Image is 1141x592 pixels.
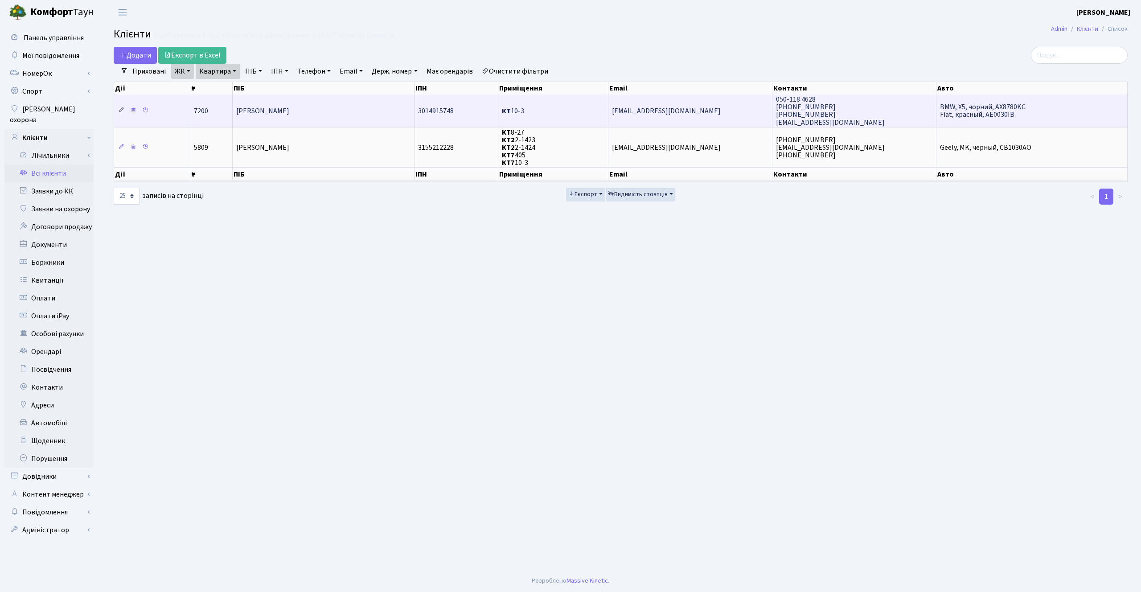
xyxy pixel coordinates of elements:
th: ПІБ [233,82,415,95]
li: Список [1098,24,1128,34]
b: КТ [502,127,511,137]
span: Geely, MK, черный, CB1030AO [940,143,1031,152]
th: Приміщення [498,168,608,181]
b: КТ [502,106,511,116]
a: Спорт [4,82,94,100]
span: 3014915748 [418,106,454,116]
th: Контакти [772,82,936,95]
span: 050-118 4628 [PHONE_NUMBER] [PHONE_NUMBER] [EMAIL_ADDRESS][DOMAIN_NAME] [776,95,885,127]
a: Оплати iPay [4,307,94,325]
a: Додати [114,47,157,64]
span: [PHONE_NUMBER] [EMAIL_ADDRESS][DOMAIN_NAME] [PHONE_NUMBER] [776,135,885,160]
span: Додати [119,50,151,60]
th: ПІБ [233,168,415,181]
b: [PERSON_NAME] [1076,8,1130,17]
span: Експорт [568,190,597,199]
a: ІПН [267,64,292,79]
a: Massive Kinetic [566,576,608,585]
a: Мої повідомлення [4,47,94,65]
a: Оплати [4,289,94,307]
th: Email [608,168,772,181]
a: Контент менеджер [4,485,94,503]
a: Має орендарів [423,64,476,79]
a: Клієнти [4,129,94,147]
span: [EMAIL_ADDRESS][DOMAIN_NAME] [612,143,721,152]
a: Адреси [4,396,94,414]
a: Заявки до КК [4,182,94,200]
th: ІПН [415,82,498,95]
span: BMW, X5, чорний, AX8780KC Fiat, красный, АЕ0030ІВ [940,102,1026,119]
th: Авто [936,82,1128,95]
span: Мої повідомлення [22,51,79,61]
a: НомерОк [4,65,94,82]
th: Контакти [772,168,936,181]
a: Документи [4,236,94,254]
a: Скинути [367,31,394,40]
a: Експорт в Excel [158,47,226,64]
a: Клієнти [1077,24,1098,33]
span: [PERSON_NAME] [236,143,289,152]
b: КТ7 [502,158,515,168]
span: 8-27 2-1423 2-1424 405 10-3 [502,127,535,168]
a: Панель управління [4,29,94,47]
span: Таун [30,5,94,20]
b: КТ7 [502,150,515,160]
a: ЖК [171,64,194,79]
th: Приміщення [498,82,608,95]
a: Повідомлення [4,503,94,521]
th: Email [608,82,772,95]
th: # [190,168,233,181]
button: Переключити навігацію [111,5,134,20]
a: 1 [1099,189,1113,205]
a: Email [336,64,366,79]
a: Довідники [4,468,94,485]
button: Експорт [566,188,605,201]
span: 10-3 [502,106,524,116]
button: Видимість стовпців [606,188,675,201]
th: ІПН [415,168,498,181]
span: 7200 [194,106,208,116]
a: Контакти [4,378,94,396]
a: Телефон [294,64,334,79]
a: Лічильники [10,147,94,164]
a: Admin [1051,24,1067,33]
label: записів на сторінці [114,188,204,205]
span: [PERSON_NAME] [236,106,289,116]
a: Орендарі [4,343,94,361]
a: Всі клієнти [4,164,94,182]
th: Авто [936,168,1128,181]
a: Щоденник [4,432,94,450]
a: Договори продажу [4,218,94,236]
span: Видимість стовпців [608,190,668,199]
b: Комфорт [30,5,73,19]
a: Порушення [4,450,94,468]
a: Адміністратор [4,521,94,539]
span: Клієнти [114,26,151,42]
input: Пошук... [1031,47,1128,64]
span: Панель управління [24,33,84,43]
div: Відображено з 1 по 2 з 2 записів (відфільтровано з 15,027 записів). [153,31,365,40]
a: Автомобілі [4,414,94,432]
span: [EMAIL_ADDRESS][DOMAIN_NAME] [612,106,721,116]
a: Приховані [129,64,169,79]
nav: breadcrumb [1038,20,1141,38]
b: КТ2 [502,135,515,145]
th: Дії [114,168,190,181]
a: Квитанції [4,271,94,289]
div: Розроблено . [532,576,609,586]
a: Посвідчення [4,361,94,378]
a: Заявки на охорону [4,200,94,218]
a: Держ. номер [368,64,421,79]
img: logo.png [9,4,27,21]
span: 3155212228 [418,143,454,152]
select: записів на сторінці [114,188,140,205]
a: Боржники [4,254,94,271]
b: КТ2 [502,143,515,152]
a: Очистити фільтри [478,64,552,79]
a: Квартира [196,64,240,79]
a: Особові рахунки [4,325,94,343]
a: ПІБ [242,64,266,79]
a: [PERSON_NAME] охорона [4,100,94,129]
span: 5809 [194,143,208,152]
th: # [190,82,233,95]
